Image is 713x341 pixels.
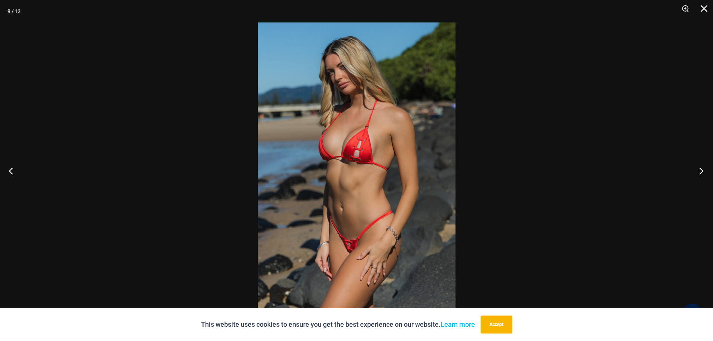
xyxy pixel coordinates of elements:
[258,22,455,319] img: Link Tangello 3070 Tri Top 4580 Micro 05
[7,6,21,17] div: 9 / 12
[481,316,512,334] button: Accept
[201,319,475,330] p: This website uses cookies to ensure you get the best experience on our website.
[685,152,713,189] button: Next
[441,320,475,328] a: Learn more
